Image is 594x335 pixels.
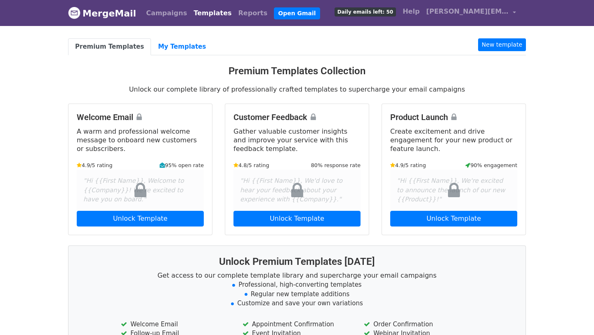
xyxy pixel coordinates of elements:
[77,170,204,211] div: "Hi {{First Name}}, Welcome to {{Company}}! We're excited to have you on board."
[364,320,473,329] li: Order Confirmation
[274,7,320,19] a: Open Gmail
[68,65,526,77] h3: Premium Templates Collection
[143,5,190,21] a: Campaigns
[390,161,426,169] small: 4.9/5 rating
[465,161,517,169] small: 90% engagement
[78,299,516,308] li: Customize and save your own variations
[68,38,151,55] a: Premium Templates
[78,256,516,268] h3: Unlock Premium Templates [DATE]
[121,320,230,329] li: Welcome Email
[68,5,136,22] a: MergeMail
[390,112,517,122] h4: Product Launch
[233,161,269,169] small: 4.8/5 rating
[426,7,509,17] span: [PERSON_NAME][EMAIL_ADDRESS][DOMAIN_NAME]
[335,7,396,17] span: Daily emails left: 50
[235,5,271,21] a: Reports
[77,112,204,122] h4: Welcome Email
[77,211,204,226] a: Unlock Template
[190,5,235,21] a: Templates
[478,38,526,51] a: New template
[423,3,519,23] a: [PERSON_NAME][EMAIL_ADDRESS][DOMAIN_NAME]
[399,3,423,20] a: Help
[233,211,361,226] a: Unlock Template
[233,112,361,122] h4: Customer Feedback
[233,127,361,153] p: Gather valuable customer insights and improve your service with this feedback template.
[151,38,213,55] a: My Templates
[331,3,399,20] a: Daily emails left: 50
[68,85,526,94] p: Unlock our complete library of professionally crafted templates to supercharge your email campaigns
[311,161,361,169] small: 80% response rate
[78,280,516,290] li: Professional, high-converting templates
[77,127,204,153] p: A warm and professional welcome message to onboard new customers or subscribers.
[160,161,204,169] small: 95% open rate
[390,127,517,153] p: Create excitement and drive engagement for your new product or feature launch.
[390,211,517,226] a: Unlock Template
[78,271,516,280] p: Get access to our complete template library and supercharge your email campaigns
[68,7,80,19] img: MergeMail logo
[390,170,517,211] div: "Hi {{First Name}}, We're excited to announce the launch of our new {{Product}}!"
[78,290,516,299] li: Regular new template additions
[233,170,361,211] div: "Hi {{First Name}}, We'd love to hear your feedback about your experience with {{Company}}."
[77,161,113,169] small: 4.9/5 rating
[243,320,351,329] li: Appointment Confirmation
